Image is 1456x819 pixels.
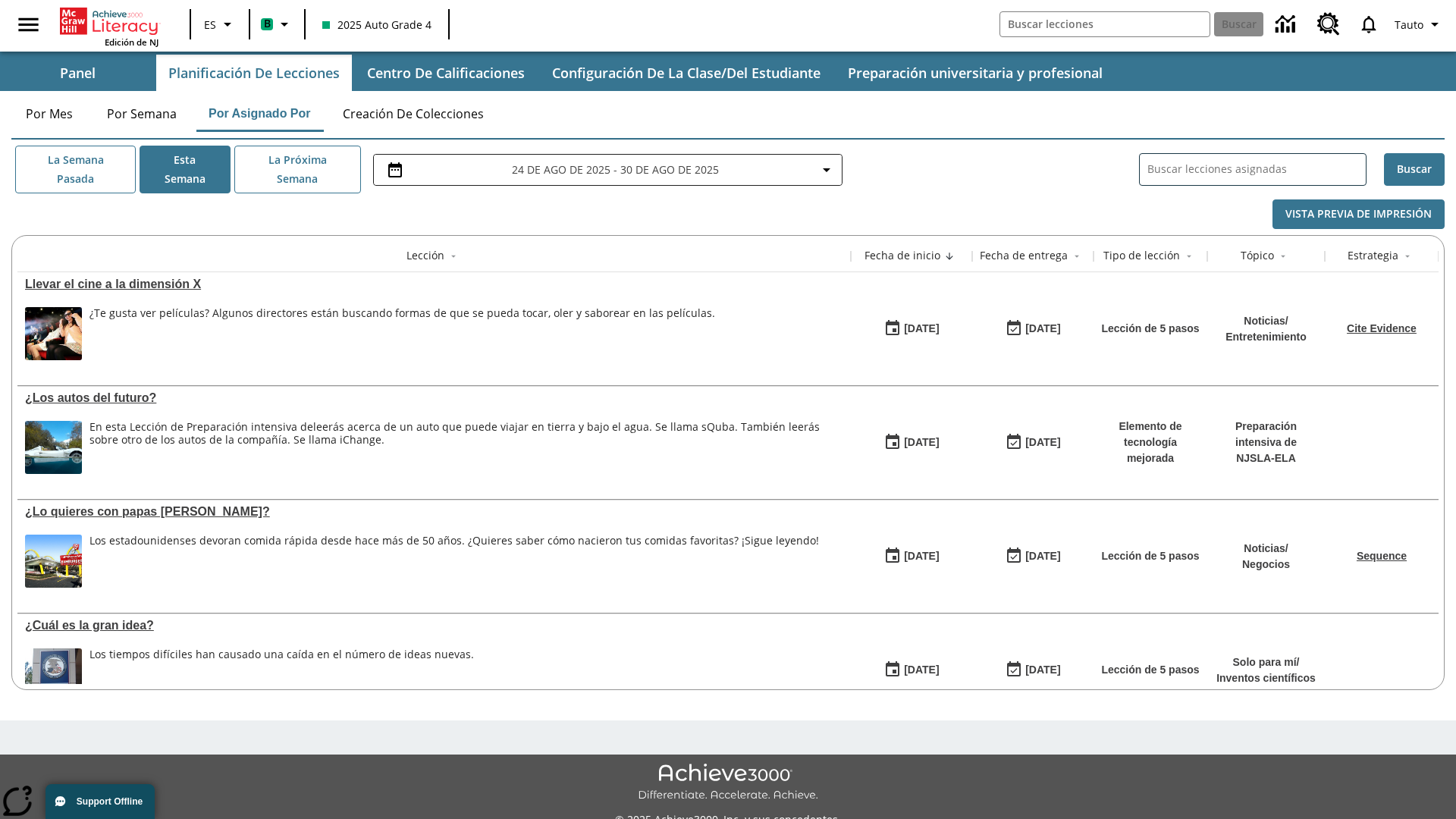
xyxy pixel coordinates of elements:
p: Solo para mí / [1216,654,1316,670]
div: Tópico [1241,248,1274,263]
p: Negocios [1242,557,1290,573]
div: ¿Lo quieres con papas fritas? [25,505,843,519]
p: Preparación intensiva de NJSLA-ELA [1215,419,1317,466]
button: Configuración de la clase/del estudiante [540,55,833,91]
button: Lenguaje: ES, Selecciona un idioma [196,11,244,38]
div: ¿Te gusta ver películas? Algunos directores están buscando formas de que se pueda tocar, oler y s... [89,307,715,320]
img: Un automóvil de alta tecnología flotando en el agua. [25,421,82,474]
button: 08/18/25: Primer día en que estuvo disponible la lección [879,315,944,344]
img: Uno de los primeros locales de McDonald's, con el icónico letrero rojo y los arcos amarillos. [25,535,82,588]
div: Portada [60,5,158,48]
button: Boost El color de la clase es verde menta. Cambiar el color de la clase. [255,11,300,38]
button: Por mes [11,96,87,132]
button: 04/13/26: Último día en que podrá accederse la lección [1000,656,1065,685]
button: Preparación universitaria y profesional [836,55,1115,91]
div: Los tiempos difíciles han causado una caída en el número de ideas nuevas. [89,648,474,701]
button: Panel [2,55,153,91]
div: [DATE] [1025,319,1060,338]
button: 07/14/25: Primer día en que estuvo disponible la lección [879,542,944,571]
p: Noticias / [1225,313,1307,329]
div: En esta Lección de Preparación intensiva de [89,421,843,447]
svg: Collapse Date Range Filter [817,161,836,179]
div: [DATE] [904,319,939,338]
span: Tauto [1395,17,1423,33]
p: Inventos científicos [1216,670,1316,686]
a: Centro de recursos, Se abrirá en una pestaña nueva. [1308,4,1349,45]
span: Edición de NJ [105,36,158,48]
button: Seleccione el intervalo de fechas opción del menú [380,161,836,179]
p: Lección de 5 pasos [1101,321,1199,337]
testabrev: leerás acerca de un auto que puede viajar en tierra y bajo el agua. Se llama sQuba. También leerá... [89,419,820,447]
button: 06/30/26: Último día en que podrá accederse la lección [1000,428,1065,457]
div: Fecha de entrega [980,248,1068,263]
div: Llevar el cine a la dimensión X [25,278,843,291]
img: El panel situado frente a los asientos rocía con agua nebulizada al feliz público en un cine equi... [25,307,82,360]
a: Llevar el cine a la dimensión X, Lecciones [25,278,843,291]
button: 07/23/25: Primer día en que estuvo disponible la lección [879,428,944,457]
button: Sort [1274,247,1292,265]
img: Letrero cerca de un edificio dice Oficina de Patentes y Marcas de los Estados Unidos. La economía... [25,648,82,701]
div: Fecha de inicio [864,248,940,263]
span: Support Offline [77,796,143,807]
p: Lección de 5 pasos [1101,662,1199,678]
a: ¿Cuál es la gran idea?, Lecciones [25,619,843,632]
div: [DATE] [1025,433,1060,452]
span: 24 de ago de 2025 - 30 de ago de 2025 [512,162,719,177]
img: Achieve3000 Differentiate Accelerate Achieve [638,764,818,802]
p: Entretenimiento [1225,329,1307,345]
button: Centro de calificaciones [355,55,537,91]
a: Cite Evidence [1347,322,1417,334]
button: Esta semana [140,146,231,193]
button: Sort [1068,247,1086,265]
div: [DATE] [904,547,939,566]
div: Estrategia [1348,248,1398,263]
button: Sort [1180,247,1198,265]
button: 08/24/25: Último día en que podrá accederse la lección [1000,315,1065,344]
p: Noticias / [1242,541,1290,557]
div: ¿Los autos del futuro? [25,391,843,405]
button: Por asignado por [196,96,323,132]
button: Sort [444,247,463,265]
button: Planificación de lecciones [156,55,352,91]
div: Los tiempos difíciles han causado una caída en el número de ideas nuevas. [89,648,474,661]
span: B [264,14,271,33]
button: Support Offline [45,784,155,819]
div: Lección [406,248,444,263]
button: La semana pasada [15,146,136,193]
button: Abrir el menú lateral [6,2,51,47]
button: 04/07/25: Primer día en que estuvo disponible la lección [879,656,944,685]
button: 07/20/26: Último día en que podrá accederse la lección [1000,542,1065,571]
input: Buscar lecciones asignadas [1147,158,1366,180]
button: Creación de colecciones [331,96,496,132]
input: Buscar campo [1000,12,1210,36]
button: La próxima semana [234,146,361,193]
a: Portada [60,6,158,36]
div: ¿Cuál es la gran idea? [25,619,843,632]
div: [DATE] [1025,547,1060,566]
a: Notificaciones [1349,5,1389,44]
div: En esta Lección de Preparación intensiva de leerás acerca de un auto que puede viajar en tierra y... [89,421,843,474]
span: 2025 Auto Grade 4 [322,17,431,33]
button: Perfil/Configuración [1389,11,1450,38]
div: [DATE] [904,661,939,679]
a: ¿Los autos del futuro? , Lecciones [25,391,843,405]
button: Sort [940,247,959,265]
button: Por semana [95,96,189,132]
div: Tipo de lección [1103,248,1180,263]
a: Centro de información [1266,4,1308,45]
div: Los estadounidenses devoran comida rápida desde hace más de 50 años. ¿Quieres saber cómo nacieron... [89,535,819,588]
div: ¿Te gusta ver películas? Algunos directores están buscando formas de que se pueda tocar, oler y s... [89,307,715,360]
p: Lección de 5 pasos [1101,548,1199,564]
a: Sequence [1357,550,1407,562]
button: Sort [1398,247,1417,265]
button: Buscar [1384,153,1445,186]
button: Vista previa de impresión [1272,199,1445,229]
a: ¿Lo quieres con papas fritas?, Lecciones [25,505,843,519]
p: Elemento de tecnología mejorada [1101,419,1200,466]
span: ES [204,17,216,33]
div: [DATE] [1025,661,1060,679]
